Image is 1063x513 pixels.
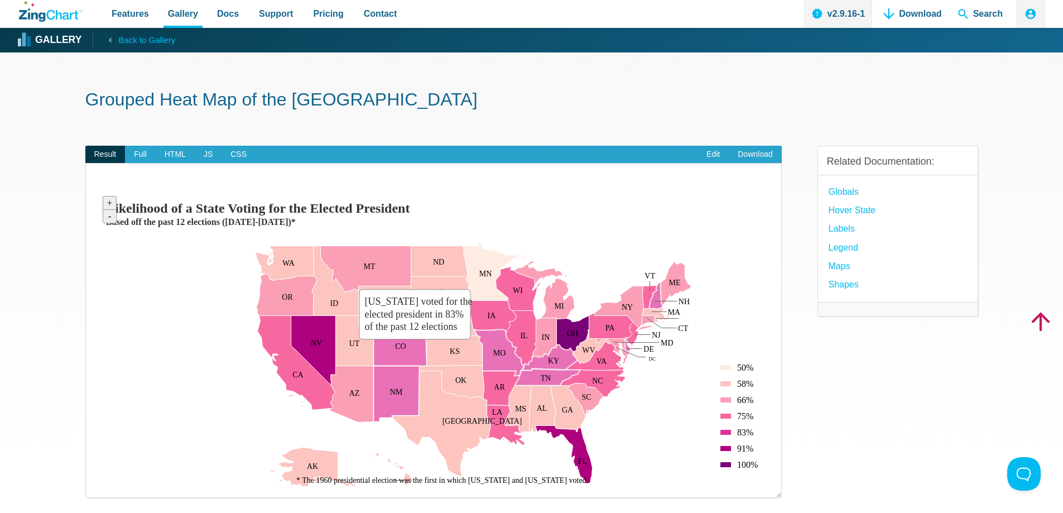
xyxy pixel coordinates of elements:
a: Download [729,146,781,164]
a: Gallery [19,32,81,49]
span: Contact [364,6,397,21]
a: hover state [829,203,876,218]
a: Edit [698,146,729,164]
span: Result [85,146,126,164]
span: Docs [217,6,239,21]
a: globals [829,184,859,199]
span: JS [195,146,222,164]
a: Legend [829,240,858,255]
strong: Gallery [35,35,81,45]
span: Support [259,6,293,21]
span: Gallery [168,6,198,21]
span: CSS [222,146,256,164]
h3: Related Documentation: [827,155,969,168]
h1: Grouped Heat Map of the [GEOGRAPHIC_DATA] [85,88,978,113]
a: Shapes [829,277,859,292]
span: Pricing [313,6,343,21]
a: ZingChart Logo. Click to return to the homepage [19,1,82,22]
iframe: Help Scout Beacon - Open [1007,457,1041,491]
div: ​ [85,163,782,497]
span: Full [125,146,156,164]
a: Back to Gallery [93,32,175,47]
span: HTML [156,146,195,164]
span: Features [112,6,149,21]
a: Labels [829,221,855,236]
span: Back to Gallery [118,33,175,47]
a: Maps [829,258,850,274]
